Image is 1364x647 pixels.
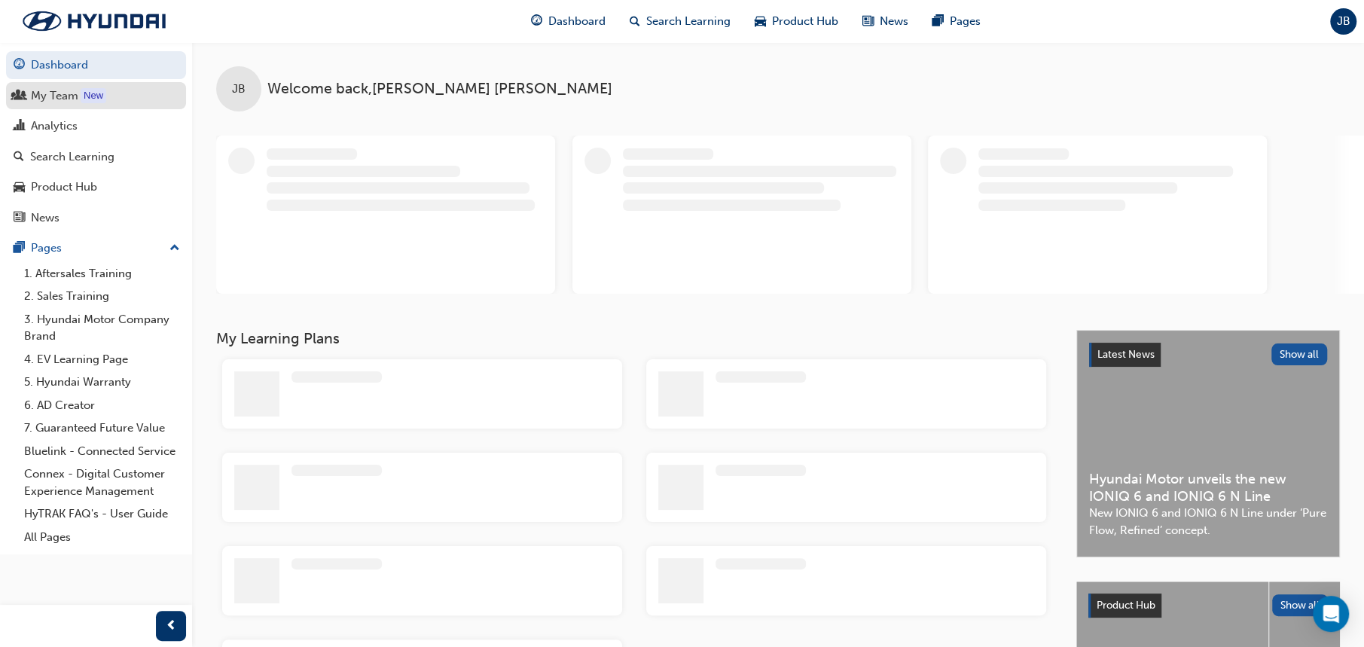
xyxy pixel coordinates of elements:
span: car-icon [14,181,25,194]
a: car-iconProduct Hub [743,6,850,37]
a: search-iconSearch Learning [618,6,743,37]
a: news-iconNews [850,6,920,37]
a: Latest NewsShow all [1089,343,1327,367]
a: My Team [6,82,186,110]
img: Trak [8,5,181,37]
div: My Team [31,87,78,105]
div: Search Learning [30,148,114,166]
div: Open Intercom Messenger [1313,596,1349,632]
a: 4. EV Learning Page [18,348,186,371]
a: Analytics [6,112,186,140]
span: Pages [950,13,981,30]
div: News [31,209,60,227]
span: news-icon [862,12,874,31]
a: Product Hub [6,173,186,201]
span: JB [1337,13,1350,30]
button: Show all [1271,343,1328,365]
span: car-icon [755,12,766,31]
span: Hyundai Motor unveils the new IONIQ 6 and IONIQ 6 N Line [1089,471,1327,505]
a: Product HubShow all [1088,594,1328,618]
div: Product Hub [31,179,97,196]
span: people-icon [14,90,25,103]
a: HyTRAK FAQ's - User Guide [18,502,186,526]
a: 1. Aftersales Training [18,262,186,285]
a: News [6,204,186,232]
span: pages-icon [14,242,25,255]
a: Connex - Digital Customer Experience Management [18,462,186,502]
span: guage-icon [531,12,542,31]
span: JB [232,81,246,98]
a: 3. Hyundai Motor Company Brand [18,308,186,348]
span: Search Learning [646,13,731,30]
button: JB [1330,8,1356,35]
a: 5. Hyundai Warranty [18,371,186,394]
a: All Pages [18,526,186,549]
button: DashboardMy TeamAnalyticsSearch LearningProduct HubNews [6,48,186,234]
div: Pages [31,240,62,257]
span: pages-icon [932,12,944,31]
a: Dashboard [6,51,186,79]
span: search-icon [630,12,640,31]
span: up-icon [169,239,180,258]
span: guage-icon [14,59,25,72]
a: Latest NewsShow allHyundai Motor unveils the new IONIQ 6 and IONIQ 6 N LineNew IONIQ 6 and IONIQ ... [1076,330,1340,557]
button: Pages [6,234,186,262]
span: news-icon [14,212,25,225]
span: prev-icon [166,617,177,636]
span: Welcome back , [PERSON_NAME] [PERSON_NAME] [267,81,612,98]
a: guage-iconDashboard [519,6,618,37]
a: 6. AD Creator [18,394,186,417]
a: pages-iconPages [920,6,993,37]
span: chart-icon [14,120,25,133]
a: 2. Sales Training [18,285,186,308]
div: Tooltip anchor [81,88,106,103]
a: 7. Guaranteed Future Value [18,417,186,440]
div: Analytics [31,117,78,135]
span: search-icon [14,151,24,164]
span: Product Hub [772,13,838,30]
h3: My Learning Plans [216,330,1052,347]
span: Latest News [1097,348,1155,361]
span: New IONIQ 6 and IONIQ 6 N Line under ‘Pure Flow, Refined’ concept. [1089,505,1327,539]
a: Search Learning [6,143,186,171]
span: Dashboard [548,13,606,30]
button: Show all [1272,594,1329,616]
a: Bluelink - Connected Service [18,440,186,463]
span: News [880,13,908,30]
span: Product Hub [1097,599,1155,612]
